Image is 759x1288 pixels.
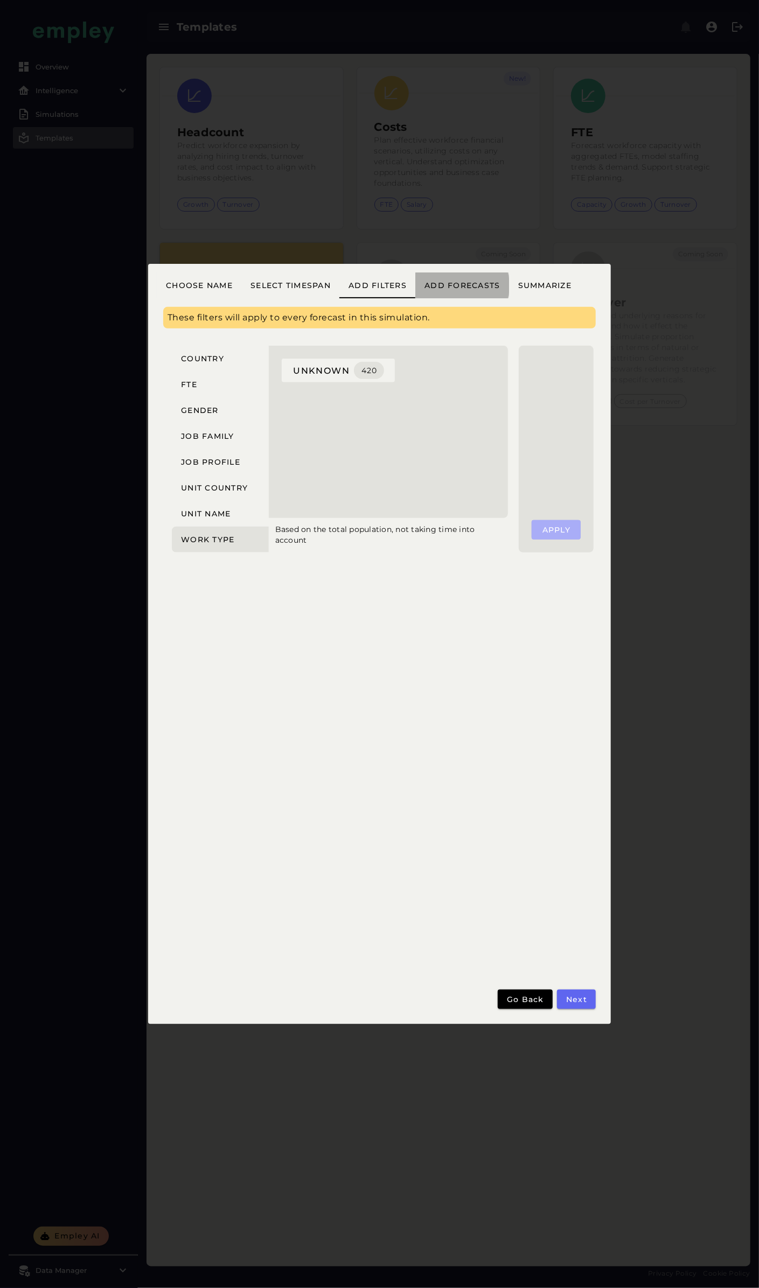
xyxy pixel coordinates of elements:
span: Add forecasts [424,281,500,290]
span: Next [566,995,587,1004]
span: FTE [180,380,197,389]
div: Based on the total population, not taking time into account [269,518,512,552]
span: Select timespan [250,281,331,290]
span: Choose name [165,281,233,290]
span: UNKNOWN [293,362,384,379]
button: Go back [498,990,553,1009]
span: Country [180,354,224,363]
button: UNKNOWN420 [282,359,395,382]
span: Job profile [180,457,240,467]
span: Gender [180,405,219,415]
span: Unit name [180,509,231,519]
span: Summarize [517,281,572,290]
p: These filters will apply to every forecast in this simulation. [168,311,591,324]
div: 420 [360,366,378,375]
span: Job family [180,431,234,441]
span: Work type [180,535,235,544]
span: Add filters [348,281,407,290]
span: Unit country [180,483,248,493]
span: Go back [506,995,544,1004]
button: Next [557,990,596,1009]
